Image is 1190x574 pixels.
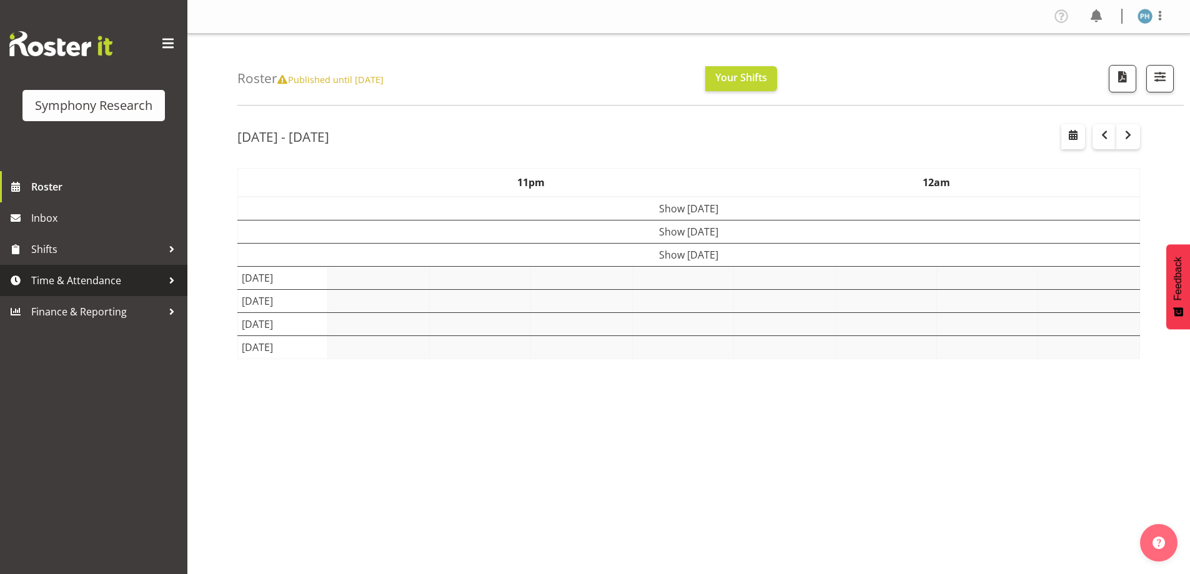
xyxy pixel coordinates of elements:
[238,266,328,289] td: [DATE]
[238,243,1140,266] td: Show [DATE]
[237,129,329,145] h2: [DATE] - [DATE]
[1138,9,1153,24] img: paul-hitchfield1916.jpg
[31,177,181,196] span: Roster
[715,71,767,84] span: Your Shifts
[238,197,1140,220] td: Show [DATE]
[1173,257,1184,300] span: Feedback
[1109,65,1136,92] button: Download a PDF of the roster according to the set date range.
[238,289,328,312] td: [DATE]
[35,96,152,115] div: Symphony Research
[237,71,383,86] h4: Roster
[1153,537,1165,549] img: help-xxl-2.png
[277,73,383,86] span: Published until [DATE]
[238,312,328,335] td: [DATE]
[1166,244,1190,329] button: Feedback - Show survey
[734,168,1140,197] th: 12am
[9,31,112,56] img: Rosterit website logo
[31,209,181,227] span: Inbox
[238,335,328,359] td: [DATE]
[705,66,777,91] button: Your Shifts
[238,220,1140,243] td: Show [DATE]
[31,302,162,321] span: Finance & Reporting
[31,240,162,259] span: Shifts
[1061,124,1085,149] button: Select a specific date within the roster.
[1146,65,1174,92] button: Filter Shifts
[328,168,734,197] th: 11pm
[31,271,162,290] span: Time & Attendance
